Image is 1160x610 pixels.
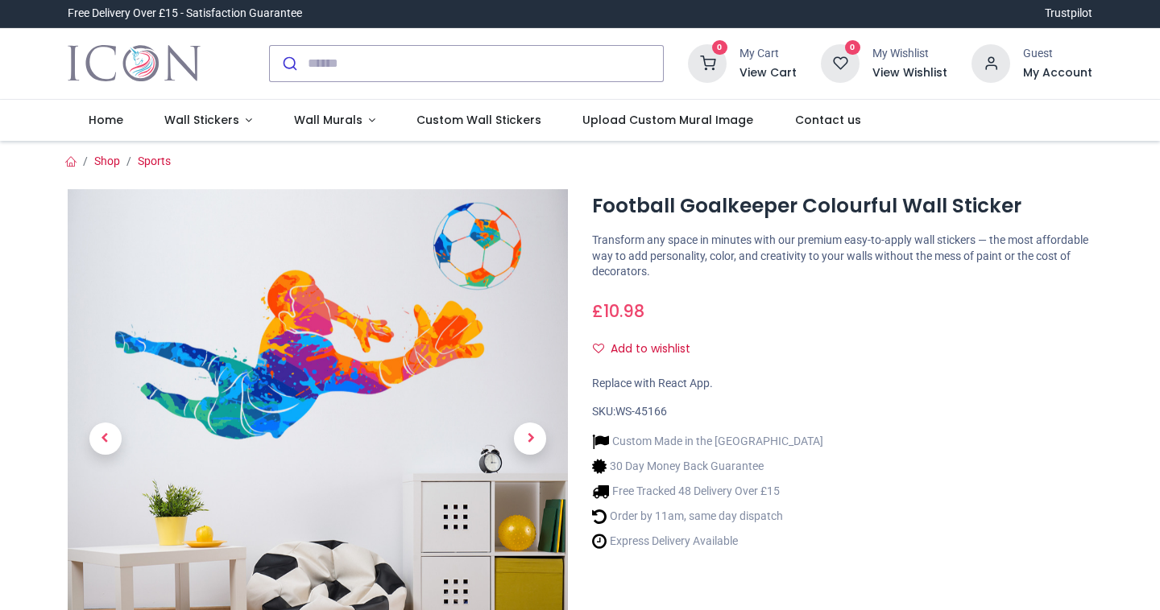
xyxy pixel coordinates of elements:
a: 0 [821,56,860,68]
div: My Cart [739,46,797,62]
span: 10.98 [603,299,644,323]
sup: 0 [845,40,860,56]
li: Custom Made in the [GEOGRAPHIC_DATA] [592,433,823,450]
span: Contact us [795,112,861,128]
a: Wall Stickers [143,100,273,142]
a: View Wishlist [872,65,947,81]
div: Free Delivery Over £15 - Satisfaction Guarantee [68,6,302,22]
button: Add to wishlistAdd to wishlist [592,336,704,363]
li: Free Tracked 48 Delivery Over £15 [592,483,823,500]
span: £ [592,299,644,323]
span: Custom Wall Stickers [416,112,541,128]
h1: Football Goalkeeper Colourful Wall Sticker [592,192,1092,220]
a: Trustpilot [1045,6,1092,22]
span: Previous [89,422,122,455]
a: 0 [688,56,727,68]
span: Upload Custom Mural Image [582,112,753,128]
span: Next [514,422,546,455]
i: Add to wishlist [593,343,604,354]
a: My Account [1023,65,1092,81]
span: Wall Murals [294,112,362,128]
li: Order by 11am, same day dispatch [592,508,823,525]
sup: 0 [712,40,727,56]
div: My Wishlist [872,46,947,62]
span: Wall Stickers [164,112,239,128]
button: Submit [270,46,308,81]
span: WS-45166 [615,405,667,418]
div: Guest [1023,46,1092,62]
img: Icon Wall Stickers [68,41,201,86]
li: 30 Day Money Back Guarantee [592,458,823,475]
a: Shop [94,155,120,167]
div: Replace with React App. [592,376,1092,392]
a: Sports [138,155,171,167]
li: Express Delivery Available [592,533,823,550]
div: SKU: [592,404,1092,420]
a: Wall Murals [273,100,396,142]
a: Logo of Icon Wall Stickers [68,41,201,86]
p: Transform any space in minutes with our premium easy-to-apply wall stickers — the most affordable... [592,233,1092,280]
span: Home [89,112,123,128]
a: View Cart [739,65,797,81]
